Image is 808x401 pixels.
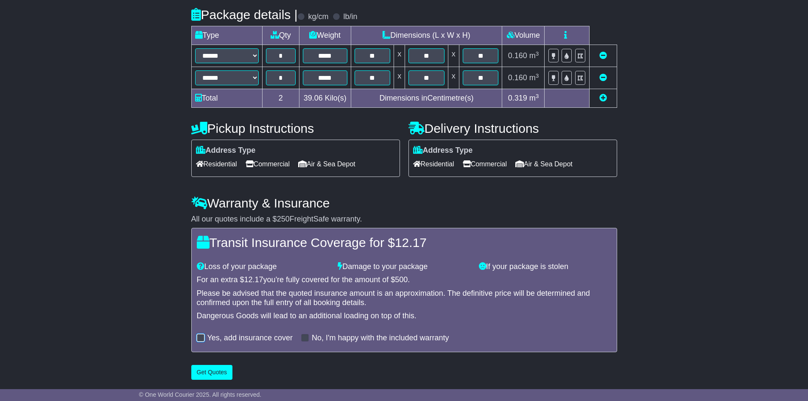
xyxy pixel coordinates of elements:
a: Remove this item [599,73,607,82]
span: 0.319 [508,94,527,102]
span: © One World Courier 2025. All rights reserved. [139,391,262,398]
td: 2 [262,89,299,108]
a: Remove this item [599,51,607,60]
h4: Transit Insurance Coverage for $ [197,236,612,250]
td: x [448,67,459,89]
td: Dimensions (L x W x H) [351,26,502,45]
div: Please be advised that the quoted insurance amount is an approximation. The definitive price will... [197,289,612,307]
td: Total [191,89,262,108]
td: Weight [299,26,351,45]
span: m [529,51,539,60]
td: Dimensions in Centimetre(s) [351,89,502,108]
span: Air & Sea Depot [515,157,573,171]
div: Damage to your package [333,262,475,272]
sup: 3 [536,93,539,99]
div: Dangerous Goods will lead to an additional loading on top of this. [197,311,612,321]
span: 500 [395,275,408,284]
span: 0.160 [508,51,527,60]
span: 12.17 [395,236,427,250]
h4: Package details | [191,8,298,22]
span: 12.17 [244,275,263,284]
span: Commercial [246,157,290,171]
td: Volume [502,26,545,45]
label: No, I'm happy with the included warranty [312,334,449,343]
span: 250 [277,215,290,223]
span: m [529,94,539,102]
button: Get Quotes [191,365,233,380]
span: Commercial [463,157,507,171]
a: Add new item [599,94,607,102]
span: Residential [196,157,237,171]
span: 39.06 [304,94,323,102]
td: x [394,45,405,67]
sup: 3 [536,50,539,57]
label: lb/in [343,12,357,22]
td: x [448,45,459,67]
div: All our quotes include a $ FreightSafe warranty. [191,215,617,224]
td: Kilo(s) [299,89,351,108]
h4: Pickup Instructions [191,121,400,135]
label: Address Type [413,146,473,155]
td: Qty [262,26,299,45]
div: If your package is stolen [475,262,616,272]
td: x [394,67,405,89]
h4: Warranty & Insurance [191,196,617,210]
span: 0.160 [508,73,527,82]
span: Residential [413,157,454,171]
td: Type [191,26,262,45]
div: Loss of your package [193,262,334,272]
label: Yes, add insurance cover [207,334,293,343]
div: For an extra $ you're fully covered for the amount of $ . [197,275,612,285]
label: Address Type [196,146,256,155]
span: m [529,73,539,82]
h4: Delivery Instructions [408,121,617,135]
label: kg/cm [308,12,328,22]
sup: 3 [536,73,539,79]
span: Air & Sea Depot [298,157,355,171]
